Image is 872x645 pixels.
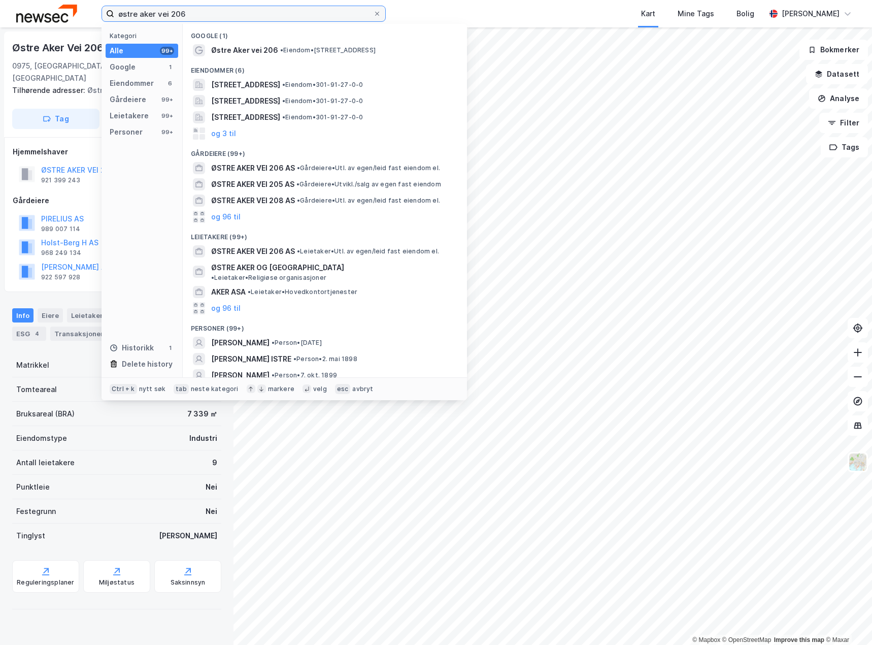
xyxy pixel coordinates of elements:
[736,8,754,20] div: Bolig
[206,505,217,518] div: Nei
[16,383,57,396] div: Tomteareal
[174,384,189,394] div: tab
[110,32,178,40] div: Kategori
[297,247,300,255] span: •
[211,353,291,365] span: [PERSON_NAME] ISTRE
[16,359,49,371] div: Matrikkel
[335,384,351,394] div: esc
[272,371,275,379] span: •
[211,337,270,349] span: [PERSON_NAME]
[110,384,137,394] div: Ctrl + k
[282,113,285,121] span: •
[211,274,214,281] span: •
[211,162,295,174] span: ØSTRE AKER VEI 206 AS
[13,195,221,207] div: Gårdeiere
[248,288,251,296] span: •
[211,178,294,190] span: ØSTRE AKER VEI 205 AS
[211,245,295,257] span: ØSTRE AKER VEI 206 AS
[32,329,42,339] div: 4
[272,339,275,346] span: •
[297,164,300,172] span: •
[211,111,280,123] span: [STREET_ADDRESS]
[16,408,75,420] div: Bruksareal (BRA)
[211,127,236,140] button: og 3 til
[110,61,136,73] div: Google
[821,137,868,157] button: Tags
[782,8,840,20] div: [PERSON_NAME]
[352,385,373,393] div: avbryt
[12,40,111,56] div: Østre Aker Vei 206a
[160,112,174,120] div: 99+
[211,44,278,56] span: Østre Aker vei 206
[110,77,154,89] div: Eiendommer
[110,342,154,354] div: Historikk
[183,58,467,77] div: Eiendommer (6)
[13,146,221,158] div: Hjemmelshaver
[171,578,206,587] div: Saksinnsyn
[211,95,280,107] span: [STREET_ADDRESS]
[282,97,285,105] span: •
[819,113,868,133] button: Filter
[206,481,217,493] div: Nei
[282,113,363,121] span: Eiendom • 301-91-27-0-0
[166,63,174,71] div: 1
[211,262,344,274] span: ØSTRE AKER OG [GEOGRAPHIC_DATA]
[67,308,123,322] div: Leietakere
[41,176,80,184] div: 921 399 243
[296,180,441,188] span: Gårdeiere • Utvikl./salg av egen fast eiendom
[159,530,217,542] div: [PERSON_NAME]
[211,286,246,298] span: AKER ASA
[692,636,720,643] a: Mapbox
[12,327,46,341] div: ESG
[211,302,241,314] button: og 96 til
[774,636,824,643] a: Improve this map
[38,308,63,322] div: Eiere
[293,355,357,363] span: Person • 2. mai 1898
[16,530,45,542] div: Tinglyst
[160,128,174,136] div: 99+
[187,408,217,420] div: 7 339 ㎡
[16,5,77,22] img: newsec-logo.f6e21ccffca1b3a03d2d.png
[211,79,280,91] span: [STREET_ADDRESS]
[722,636,772,643] a: OpenStreetMap
[212,457,217,469] div: 9
[122,358,173,370] div: Delete history
[160,47,174,55] div: 99+
[183,225,467,243] div: Leietakere (99+)
[297,247,439,255] span: Leietaker • Utl. av egen/leid fast eiendom el.
[678,8,714,20] div: Mine Tags
[272,339,322,347] span: Person • [DATE]
[139,385,166,393] div: nytt søk
[183,316,467,335] div: Personer (99+)
[293,355,296,363] span: •
[41,225,80,233] div: 989 007 114
[211,274,326,282] span: Leietaker • Religiøse organisasjoner
[17,578,74,587] div: Reguleringsplaner
[282,97,363,105] span: Eiendom • 301-91-27-0-0
[160,95,174,104] div: 99+
[166,344,174,352] div: 1
[110,126,143,138] div: Personer
[799,40,868,60] button: Bokmerker
[189,432,217,444] div: Industri
[280,46,376,54] span: Eiendom • [STREET_ADDRESS]
[12,84,213,96] div: Østre [STREET_ADDRESS]
[12,60,144,84] div: 0975, [GEOGRAPHIC_DATA], [GEOGRAPHIC_DATA]
[183,24,467,42] div: Google (1)
[12,86,87,94] span: Tilhørende adresser:
[641,8,655,20] div: Kart
[12,308,33,322] div: Info
[806,64,868,84] button: Datasett
[272,371,337,379] span: Person • 7. okt. 1899
[110,93,146,106] div: Gårdeiere
[16,432,67,444] div: Eiendomstype
[211,369,270,381] span: [PERSON_NAME]
[183,142,467,160] div: Gårdeiere (99+)
[809,88,868,109] button: Analyse
[297,197,440,205] span: Gårdeiere • Utl. av egen/leid fast eiendom el.
[41,249,81,257] div: 968 249 134
[211,211,241,223] button: og 96 til
[296,180,299,188] span: •
[821,596,872,645] div: Kontrollprogram for chat
[191,385,239,393] div: neste kategori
